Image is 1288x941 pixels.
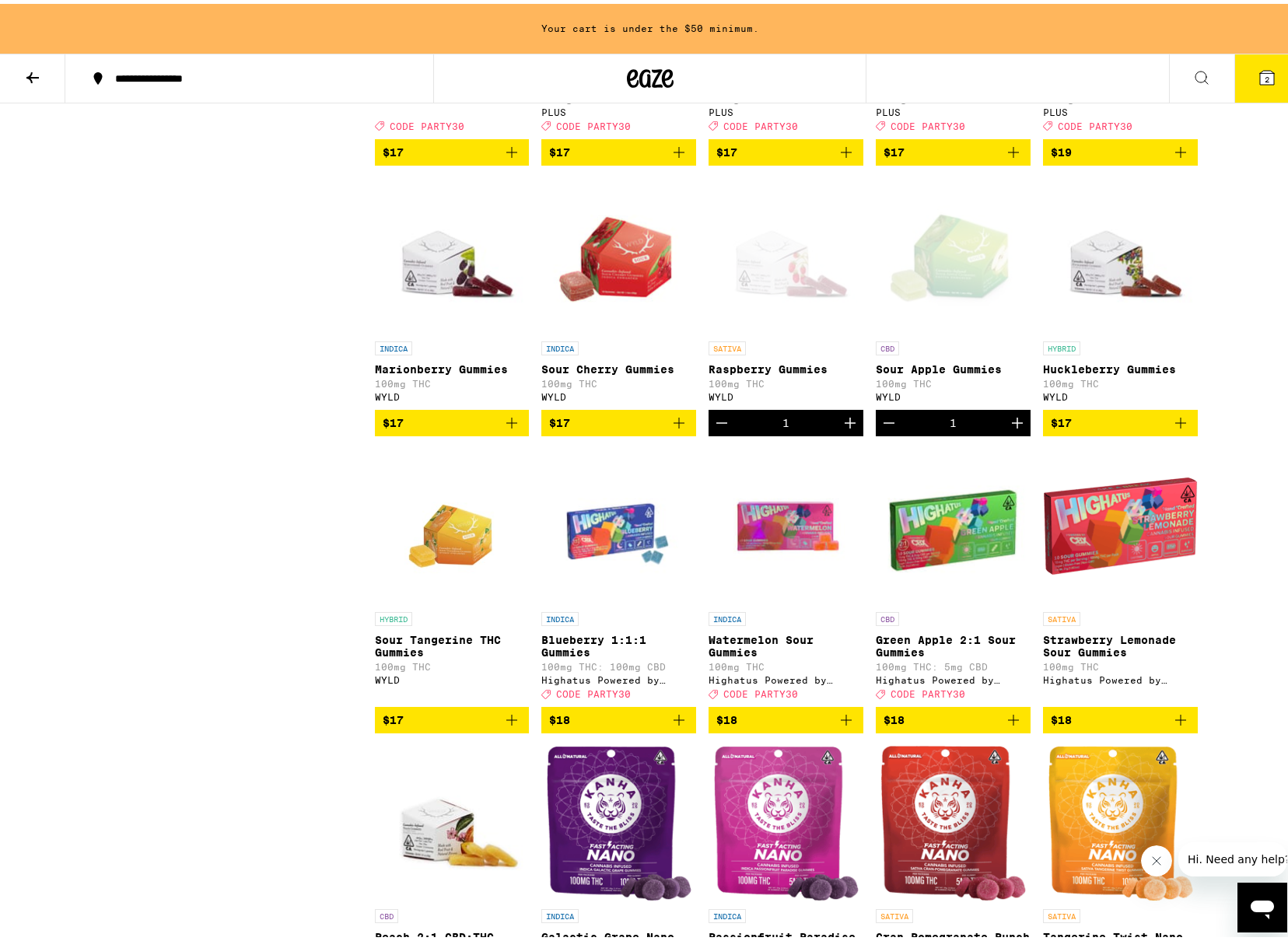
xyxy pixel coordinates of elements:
[541,103,696,114] div: PLUS
[723,117,798,128] span: CODE PARTY30
[9,11,112,23] span: Hi. Need any help?
[709,406,735,432] button: Decrement
[876,671,1031,681] div: Highatus Powered by Cannabiotix
[541,359,696,372] p: Sour Cherry Gummies
[876,338,899,352] p: CBD
[375,174,530,406] a: Open page for Marionberry Gummies from WYLD
[1043,174,1198,406] a: Open page for Huckleberry Gummies from WYLD
[1043,630,1198,655] p: Strawberry Lemonade Sour Gummies
[1043,406,1198,432] button: Add to bag
[709,338,746,352] p: SATIVA
[375,338,412,352] p: INDICA
[1043,375,1198,385] p: 100mg THC
[375,174,530,330] img: WYLD - Marionberry Gummies
[556,117,631,128] span: CODE PARTY30
[1043,608,1080,622] p: SATIVA
[375,445,530,703] a: Open page for Sour Tangerine THC Gummies from WYLD
[375,135,530,162] button: Add to bag
[709,375,863,385] p: 100mg THC
[541,174,696,406] a: Open page for Sour Cherry Gummies from WYLD
[1043,359,1198,372] p: Huckleberry Gummies
[1043,103,1198,114] div: PLUS
[716,710,737,722] span: $18
[876,445,1031,600] img: Highatus Powered by Cannabiotix - Green Apple 2:1 Sour Gummies
[880,742,1026,897] img: Kanha - Cran-Pomegranate Punch Nano Gummies
[891,117,965,128] span: CODE PARTY30
[876,135,1031,162] button: Add to bag
[556,685,631,695] span: CODE PARTY30
[541,338,579,352] p: INDICA
[950,413,957,425] div: 1
[1043,174,1198,330] img: WYLD - Huckleberry Gummies
[713,742,859,897] img: Kanha - Passionfruit Paradise Nano Gummies
[541,445,696,703] a: Open page for Blueberry 1:1:1 Gummies from Highatus Powered by Cannabiotix
[709,905,746,919] p: INDICA
[1043,905,1080,919] p: SATIVA
[1141,841,1172,873] iframe: Close message
[541,608,579,622] p: INDICA
[876,359,1031,372] p: Sour Apple Gummies
[709,359,863,372] p: Raspberry Gummies
[876,375,1031,385] p: 100mg THC
[709,703,863,729] button: Add to bag
[375,905,398,919] p: CBD
[375,742,530,897] img: WYLD - Peach 2:1 CBD:THC Gummies
[876,174,1031,406] a: Open page for Sour Apple Gummies from WYLD
[709,445,863,703] a: Open page for Watermelon Sour Gummies from Highatus Powered by Cannabiotix
[884,142,905,155] span: $17
[541,174,696,330] img: WYLD - Sour Cherry Gummies
[375,671,530,681] div: WYLD
[723,685,798,695] span: CODE PARTY30
[837,406,863,432] button: Increment
[1051,142,1072,155] span: $19
[876,905,913,919] p: SATIVA
[541,388,696,398] div: WYLD
[782,413,789,425] div: 1
[709,174,863,406] a: Open page for Raspberry Gummies from WYLD
[1043,658,1198,668] p: 100mg THC
[1004,406,1031,432] button: Increment
[549,142,570,155] span: $17
[876,703,1031,729] button: Add to bag
[549,413,570,425] span: $17
[383,142,404,155] span: $17
[876,103,1031,114] div: PLUS
[541,671,696,681] div: Highatus Powered by Cannabiotix
[876,406,902,432] button: Decrement
[541,630,696,655] p: Blueberry 1:1:1 Gummies
[876,608,899,622] p: CBD
[709,388,863,398] div: WYLD
[383,710,404,722] span: $17
[390,117,464,128] span: CODE PARTY30
[884,710,905,722] span: $18
[709,658,863,668] p: 100mg THC
[709,671,863,681] div: Highatus Powered by Cannabiotix
[709,608,746,622] p: INDICA
[1043,338,1080,352] p: HYBRID
[1043,135,1198,162] button: Add to bag
[709,135,863,162] button: Add to bag
[1051,710,1072,722] span: $18
[876,388,1031,398] div: WYLD
[716,142,737,155] span: $17
[1237,879,1287,929] iframe: Button to launch messaging window
[1043,671,1198,681] div: Highatus Powered by Cannabiotix
[1043,445,1198,600] img: Highatus Powered by Cannabiotix - Strawberry Lemonade Sour Gummies
[541,905,579,919] p: INDICA
[1048,742,1193,897] img: Kanha - Tangerine Twist Nano Gummies
[709,103,863,114] div: PLUS
[709,445,863,600] img: Highatus Powered by Cannabiotix - Watermelon Sour Gummies
[541,445,696,600] img: Highatus Powered by Cannabiotix - Blueberry 1:1:1 Gummies
[375,658,530,668] p: 100mg THC
[1178,838,1287,873] iframe: Message from company
[1051,413,1072,425] span: $17
[383,413,404,425] span: $17
[546,742,691,897] img: Kanha - Galactic Grape Nano Gummies
[1058,117,1132,128] span: CODE PARTY30
[541,658,696,668] p: 100mg THC: 100mg CBD
[876,658,1031,668] p: 100mg THC: 5mg CBD
[1043,703,1198,729] button: Add to bag
[375,630,530,655] p: Sour Tangerine THC Gummies
[541,135,696,162] button: Add to bag
[396,445,507,600] img: WYLD - Sour Tangerine THC Gummies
